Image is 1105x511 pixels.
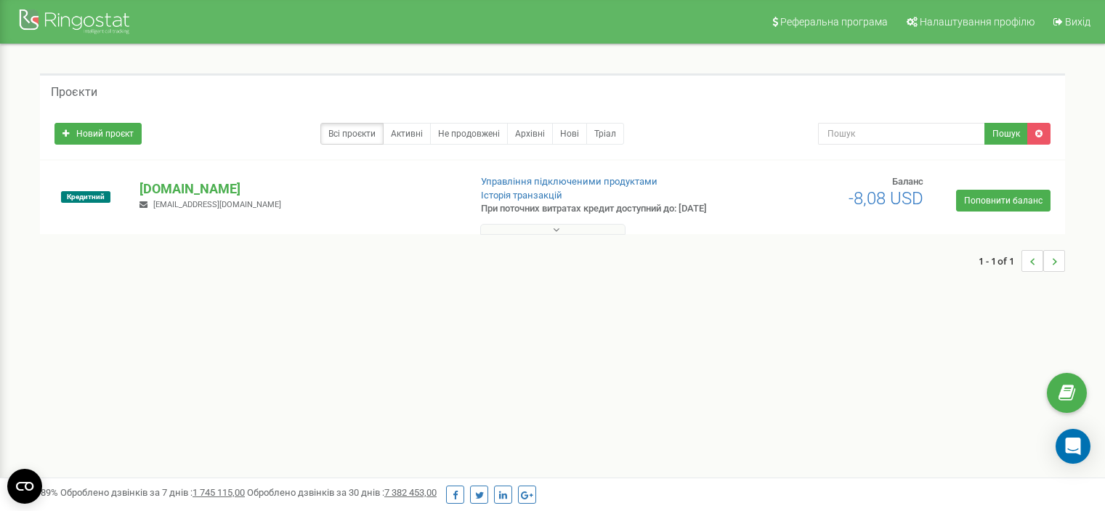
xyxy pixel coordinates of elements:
u: 7 382 453,00 [384,487,437,498]
p: [DOMAIN_NAME] [139,180,457,198]
div: Open Intercom Messenger [1056,429,1090,464]
span: Оброблено дзвінків за 7 днів : [60,487,245,498]
button: Open CMP widget [7,469,42,504]
nav: ... [979,236,1065,286]
a: Історія транзакцій [481,190,562,201]
h5: Проєкти [51,86,97,99]
a: Тріал [586,123,624,145]
span: 1 - 1 of 1 [979,250,1021,272]
span: [EMAIL_ADDRESS][DOMAIN_NAME] [153,200,281,209]
a: Новий проєкт [54,123,142,145]
a: Нові [552,123,587,145]
span: Налаштування профілю [920,16,1035,28]
p: При поточних витратах кредит доступний до: [DATE] [481,202,713,216]
a: Всі проєкти [320,123,384,145]
span: Баланс [892,176,923,187]
a: Архівні [507,123,553,145]
a: Управління підключеними продуктами [481,176,657,187]
span: Вихід [1065,16,1090,28]
button: Пошук [984,123,1028,145]
span: Кредитний [61,191,110,203]
span: Реферальна програма [780,16,888,28]
a: Активні [383,123,431,145]
span: -8,08 USD [849,188,923,209]
a: Не продовжені [430,123,508,145]
span: Оброблено дзвінків за 30 днів : [247,487,437,498]
a: Поповнити баланс [956,190,1051,212]
u: 1 745 115,00 [193,487,245,498]
input: Пошук [818,123,985,145]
